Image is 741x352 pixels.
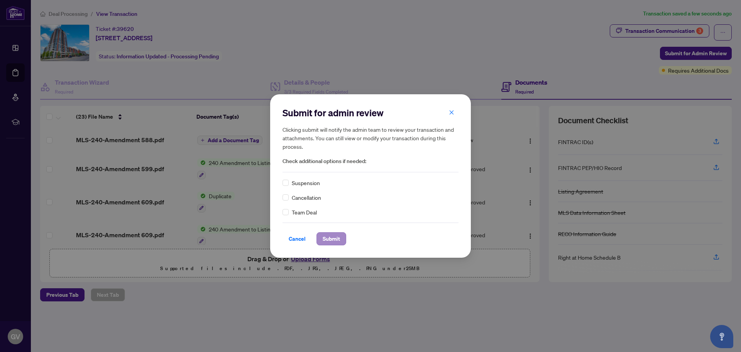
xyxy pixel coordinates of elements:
button: Cancel [283,232,312,245]
button: Open asap [710,325,733,348]
h2: Submit for admin review [283,107,458,119]
span: Submit [323,233,340,245]
span: close [449,110,454,115]
h5: Clicking submit will notify the admin team to review your transaction and attachments. You can st... [283,125,458,151]
span: Check additional options if needed: [283,157,458,166]
span: Team Deal [292,208,317,216]
span: Cancel [289,233,306,245]
span: Cancellation [292,193,321,202]
span: Suspension [292,179,320,187]
button: Submit [316,232,346,245]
